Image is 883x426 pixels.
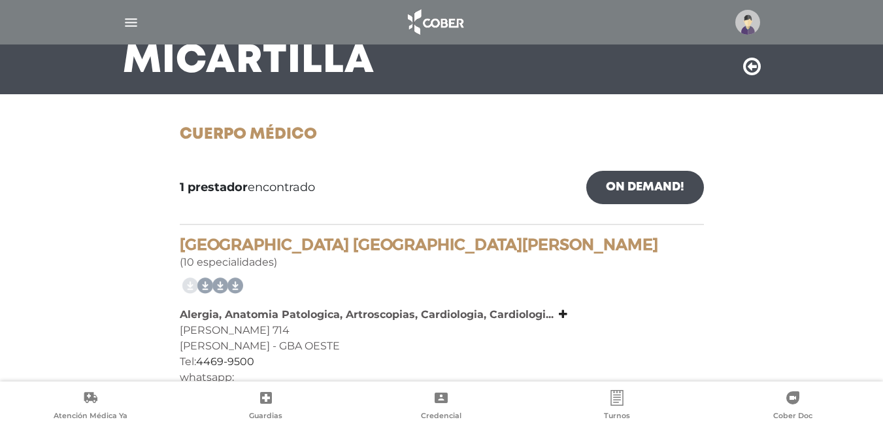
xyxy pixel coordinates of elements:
h1: Cuerpo Médico [180,126,704,145]
img: profile-placeholder.svg [735,10,760,35]
div: [PERSON_NAME] - GBA OESTE [180,338,704,354]
img: Cober_menu-lines-white.svg [123,14,139,31]
a: Turnos [529,390,705,423]
div: [PERSON_NAME] 714 [180,323,704,338]
span: Turnos [604,411,630,423]
b: Alergia, Anatomia Patologica, Artroscopias, Cardiologia, Cardiologi... [180,308,554,321]
b: 1 prestador [180,180,248,194]
span: Cober Doc [773,411,812,423]
a: Guardias [178,390,354,423]
div: (10 especialidades) [180,236,704,270]
div: Tel: [180,354,704,370]
img: logo_cober_home-white.png [401,7,469,38]
a: Credencial [354,390,529,423]
a: Atención Médica Ya [3,390,178,423]
a: On Demand! [586,171,704,204]
span: Credencial [421,411,461,423]
a: 4469-9500 [196,355,254,368]
h4: [GEOGRAPHIC_DATA] [GEOGRAPHIC_DATA][PERSON_NAME] [180,236,704,255]
h3: Mi Cartilla [123,44,375,79]
div: whatsapp: [180,370,704,385]
span: Atención Médica Ya [54,411,127,423]
a: Cober Doc [705,390,880,423]
span: Guardias [249,411,282,423]
span: encontrado [180,179,315,196]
